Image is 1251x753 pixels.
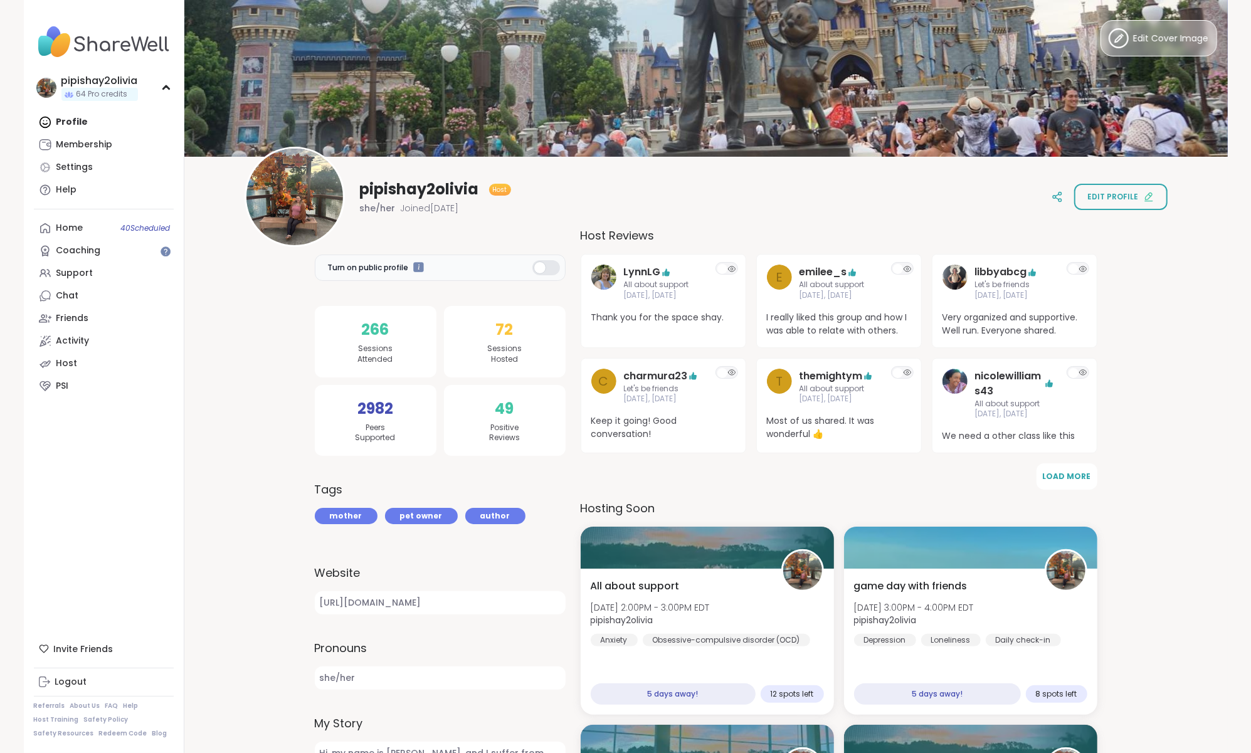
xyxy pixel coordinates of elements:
[591,369,616,405] a: c
[480,510,510,522] span: author
[800,290,879,301] span: [DATE], [DATE]
[315,666,566,690] span: she/her
[624,265,661,280] a: LynnLG
[315,564,566,581] label: Website
[624,290,703,301] span: [DATE], [DATE]
[56,139,113,151] div: Membership
[56,184,77,196] div: Help
[34,240,174,262] a: Coaching
[34,217,174,240] a: Home40Scheduled
[124,702,139,710] a: Help
[496,319,514,341] span: 72
[921,634,981,646] div: Loneliness
[34,134,174,156] a: Membership
[1101,20,1217,56] button: Edit Cover Image
[56,312,89,325] div: Friends
[105,702,119,710] a: FAQ
[767,414,911,441] span: Most of us shared. It was wonderful 👍
[34,671,174,693] a: Logout
[854,614,917,626] b: pipishay2olivia
[34,179,174,201] a: Help
[591,265,616,290] img: LynnLG
[34,20,174,64] img: ShareWell Nav Logo
[591,311,736,324] span: Thank you for the space shay.
[56,161,93,174] div: Settings
[643,634,810,646] div: Obsessive-compulsive disorder (OCD)
[591,579,680,594] span: All about support
[986,634,1061,646] div: Daily check-in
[56,380,69,392] div: PSI
[56,222,83,234] div: Home
[1047,551,1085,590] img: pipishay2olivia
[599,372,609,391] span: c
[56,290,79,302] div: Chat
[493,185,507,194] span: Host
[315,481,343,498] h3: Tags
[246,149,343,245] img: pipishay2olivia
[854,634,916,646] div: Depression
[34,352,174,375] a: Host
[413,262,424,273] iframe: Spotlight
[800,394,879,404] span: [DATE], [DATE]
[36,78,56,98] img: pipishay2olivia
[854,601,974,614] span: [DATE] 3:00PM - 4:00PM EDT
[591,414,736,441] span: Keep it going! Good conversation!
[942,369,968,394] img: nicolewilliams43
[356,423,396,444] span: Peers Supported
[330,510,362,522] span: mother
[800,280,879,290] span: All about support
[70,702,100,710] a: About Us
[776,372,783,391] span: t
[1043,471,1091,482] span: Load More
[942,311,1087,337] span: Very organized and supportive. Well run. Everyone shared.
[34,729,94,738] a: Safety Resources
[357,398,393,420] span: 2982
[34,715,79,724] a: Host Training
[975,280,1054,290] span: Let's be friends
[767,369,792,405] a: t
[360,179,479,199] span: pipishay2olivia
[1074,184,1168,210] button: Edit profile
[362,319,389,341] span: 266
[99,729,147,738] a: Redeem Code
[55,676,87,688] div: Logout
[34,156,174,179] a: Settings
[401,202,459,214] span: Joined [DATE]
[624,394,703,404] span: [DATE], [DATE]
[767,265,792,301] a: e
[942,369,968,420] a: nicolewilliams43
[56,245,101,257] div: Coaching
[783,551,822,590] img: pipishay2olivia
[360,202,396,214] span: she/her
[942,265,968,290] img: libbyabcg
[56,357,78,370] div: Host
[152,729,167,738] a: Blog
[489,423,520,444] span: Positive Reviews
[942,429,1087,443] span: We need a other class like this
[771,689,814,699] span: 12 spots left
[34,262,174,285] a: Support
[315,715,566,732] label: My Story
[56,335,90,347] div: Activity
[34,702,65,710] a: Referrals
[975,399,1054,409] span: All about support
[942,265,968,301] a: libbyabcg
[800,369,863,384] a: themightym
[1134,32,1209,45] span: Edit Cover Image
[56,267,93,280] div: Support
[495,398,514,420] span: 49
[77,89,128,100] span: 64 Pro credits
[1037,463,1097,490] button: Load More
[34,330,174,352] a: Activity
[61,74,138,88] div: pipishay2olivia
[854,579,968,594] span: game day with friends
[591,614,653,626] b: pipishay2olivia
[34,307,174,330] a: Friends
[581,500,1097,517] h3: Hosting Soon
[315,640,566,656] label: Pronouns
[800,265,847,280] a: emilee_s
[776,268,783,287] span: e
[591,265,616,301] a: LynnLG
[34,285,174,307] a: Chat
[84,715,129,724] a: Safety Policy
